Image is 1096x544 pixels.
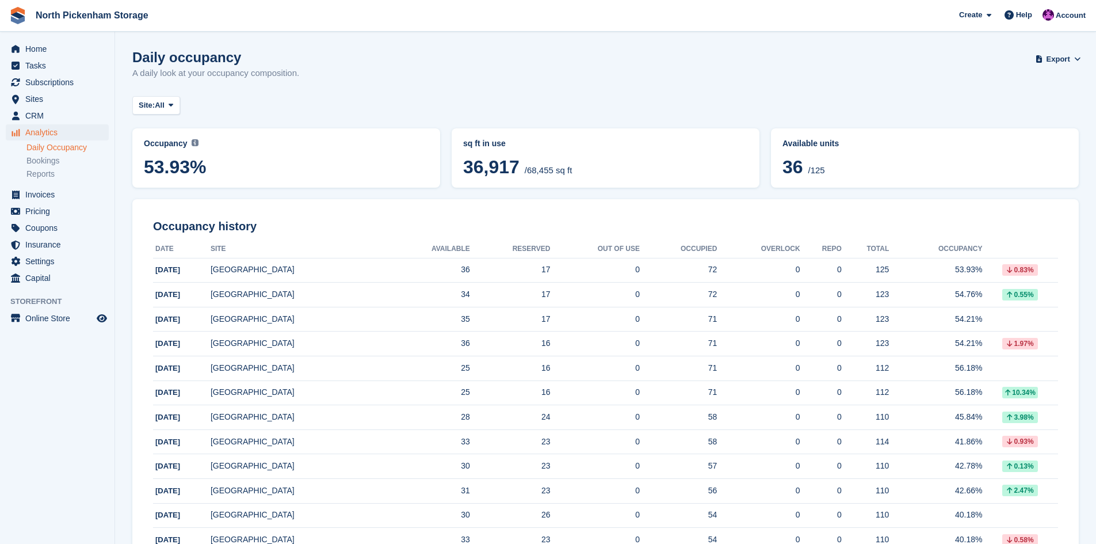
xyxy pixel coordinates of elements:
[842,240,889,258] th: Total
[717,288,800,300] div: 0
[388,503,470,528] td: 30
[640,509,717,521] div: 54
[25,270,94,286] span: Capital
[550,479,640,504] td: 0
[388,240,470,258] th: Available
[25,310,94,326] span: Online Store
[782,138,1067,150] abbr: Current percentage of units occupied or overlocked
[640,313,717,325] div: 71
[550,454,640,479] td: 0
[717,460,800,472] div: 0
[388,381,470,405] td: 25
[889,332,982,356] td: 54.21%
[388,307,470,332] td: 35
[388,454,470,479] td: 30
[25,58,94,74] span: Tasks
[6,74,109,90] a: menu
[95,311,109,325] a: Preview store
[842,307,889,332] td: 123
[808,165,824,175] span: /125
[470,503,551,528] td: 26
[25,124,94,140] span: Analytics
[842,283,889,307] td: 123
[889,307,982,332] td: 54.21%
[470,356,551,381] td: 16
[155,462,180,470] span: [DATE]
[550,405,640,430] td: 0
[717,313,800,325] div: 0
[6,124,109,140] a: menu
[153,220,1058,233] h2: Occupancy history
[889,283,982,307] td: 54.76%
[6,310,109,326] a: menu
[470,240,551,258] th: Reserved
[139,100,155,111] span: Site:
[959,9,982,21] span: Create
[525,165,572,175] span: /68,455 sq ft
[842,454,889,479] td: 110
[388,479,470,504] td: 31
[550,503,640,528] td: 0
[889,429,982,454] td: 41.86%
[155,100,165,111] span: All
[470,381,551,405] td: 16
[6,108,109,124] a: menu
[211,405,388,430] td: [GEOGRAPHIC_DATA]
[155,511,180,519] span: [DATE]
[470,454,551,479] td: 23
[470,332,551,356] td: 16
[25,74,94,90] span: Subscriptions
[155,339,180,348] span: [DATE]
[25,220,94,236] span: Coupons
[211,258,388,283] td: [GEOGRAPHIC_DATA]
[31,6,153,25] a: North Pickenham Storage
[155,265,180,274] span: [DATE]
[211,503,388,528] td: [GEOGRAPHIC_DATA]
[463,138,748,150] abbr: Current breakdown of %{unit} occupied
[640,288,717,300] div: 72
[800,264,842,276] div: 0
[889,503,982,528] td: 40.18%
[800,460,842,472] div: 0
[211,381,388,405] td: [GEOGRAPHIC_DATA]
[211,283,388,307] td: [GEOGRAPHIC_DATA]
[1002,461,1038,472] div: 0.13%
[550,429,640,454] td: 0
[463,157,520,177] span: 36,917
[6,253,109,269] a: menu
[550,356,640,381] td: 0
[132,96,180,115] button: Site: All
[25,253,94,269] span: Settings
[640,362,717,374] div: 71
[211,454,388,479] td: [GEOGRAPHIC_DATA]
[470,307,551,332] td: 17
[25,41,94,57] span: Home
[6,58,109,74] a: menu
[6,237,109,253] a: menu
[717,436,800,448] div: 0
[155,315,180,324] span: [DATE]
[889,479,982,504] td: 42.66%
[640,436,717,448] div: 58
[155,486,180,495] span: [DATE]
[470,283,551,307] td: 17
[800,240,842,258] th: Repo
[1002,387,1038,398] div: 10.34%
[640,240,717,258] th: Occupied
[463,139,506,148] span: sq ft in use
[842,429,889,454] td: 114
[550,258,640,283] td: 0
[800,509,842,521] div: 0
[6,203,109,219] a: menu
[144,138,429,150] abbr: Current percentage of sq ft occupied
[889,356,982,381] td: 56.18%
[782,157,803,177] span: 36
[10,296,114,307] span: Storefront
[717,362,800,374] div: 0
[25,203,94,219] span: Pricing
[1016,9,1032,21] span: Help
[717,485,800,497] div: 0
[211,332,388,356] td: [GEOGRAPHIC_DATA]
[470,479,551,504] td: 23
[550,381,640,405] td: 0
